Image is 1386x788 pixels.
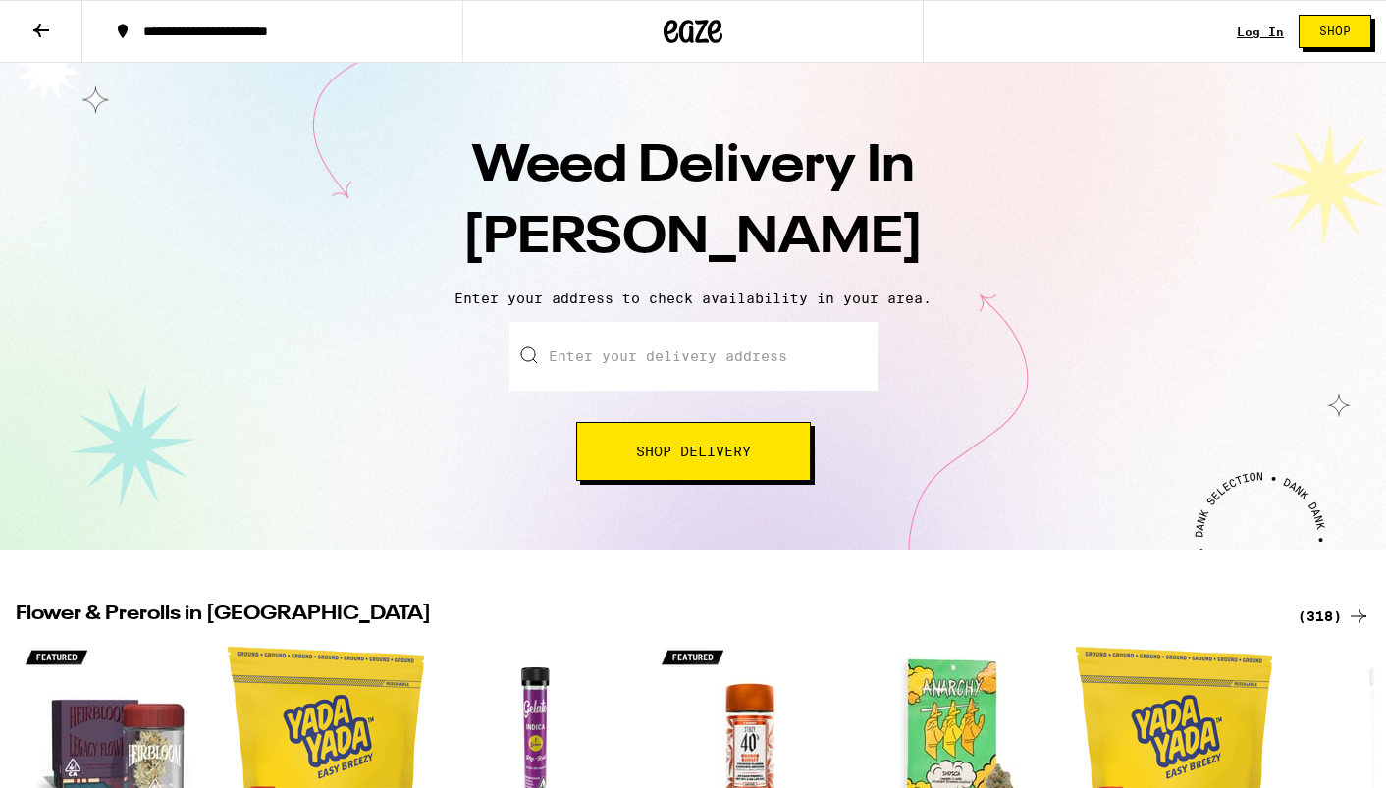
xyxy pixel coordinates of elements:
[509,322,878,391] input: Enter your delivery address
[576,422,811,481] button: Shop Delivery
[1284,15,1386,48] a: Shop
[349,131,1037,275] h1: Weed Delivery In
[20,290,1366,306] p: Enter your address to check availability in your area.
[1298,604,1370,628] a: (318)
[636,445,751,458] span: Shop Delivery
[1299,15,1371,48] button: Shop
[1319,26,1351,37] span: Shop
[1237,26,1284,38] a: Log In
[462,213,924,264] span: [PERSON_NAME]
[16,604,1274,628] h2: Flower & Prerolls in [GEOGRAPHIC_DATA]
